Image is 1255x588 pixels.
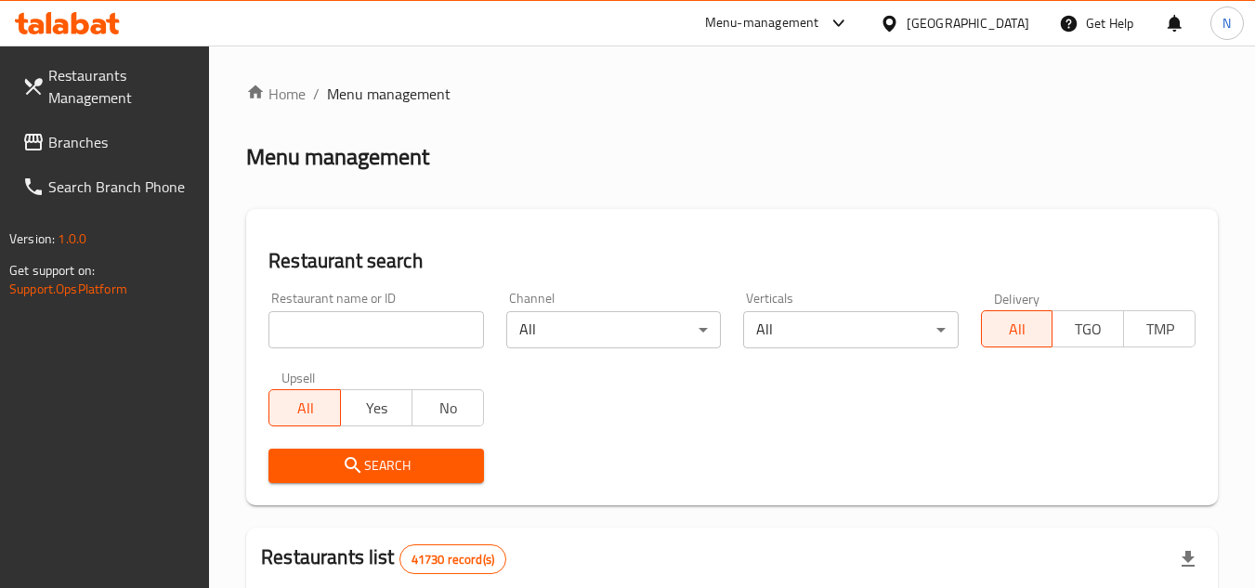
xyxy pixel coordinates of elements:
[399,544,506,574] div: Total records count
[48,64,195,109] span: Restaurants Management
[268,449,483,483] button: Search
[7,53,210,120] a: Restaurants Management
[268,247,1196,275] h2: Restaurant search
[981,310,1053,347] button: All
[48,176,195,198] span: Search Branch Phone
[58,227,86,251] span: 1.0.0
[1166,537,1210,581] div: Export file
[313,83,320,105] li: /
[348,395,405,422] span: Yes
[281,371,316,384] label: Upsell
[261,543,506,574] h2: Restaurants list
[327,83,451,105] span: Menu management
[1060,316,1117,343] span: TGO
[7,120,210,164] a: Branches
[9,227,55,251] span: Version:
[506,311,721,348] div: All
[1131,316,1188,343] span: TMP
[9,277,127,301] a: Support.OpsPlatform
[1052,310,1124,347] button: TGO
[1222,13,1231,33] span: N
[246,83,1218,105] nav: breadcrumb
[9,258,95,282] span: Get support on:
[907,13,1029,33] div: [GEOGRAPHIC_DATA]
[420,395,477,422] span: No
[989,316,1046,343] span: All
[743,311,958,348] div: All
[246,83,306,105] a: Home
[268,389,341,426] button: All
[705,12,819,34] div: Menu-management
[7,164,210,209] a: Search Branch Phone
[1123,310,1196,347] button: TMP
[400,551,505,568] span: 41730 record(s)
[268,311,483,348] input: Search for restaurant name or ID..
[246,142,429,172] h2: Menu management
[340,389,412,426] button: Yes
[412,389,484,426] button: No
[994,292,1040,305] label: Delivery
[277,395,333,422] span: All
[283,454,468,477] span: Search
[48,131,195,153] span: Branches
